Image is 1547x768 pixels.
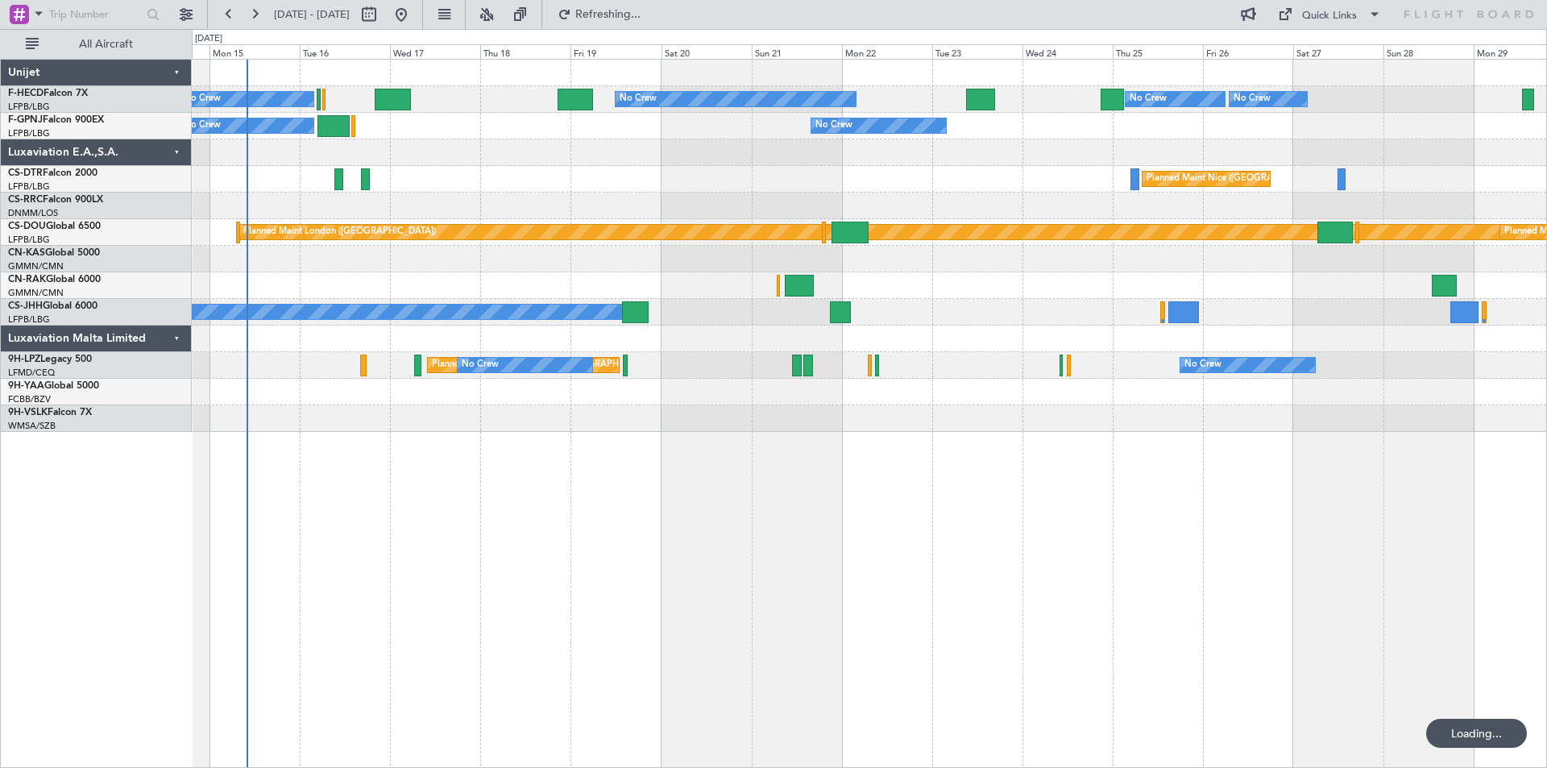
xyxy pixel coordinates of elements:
a: GMMN/CMN [8,260,64,272]
div: Planned Maint London ([GEOGRAPHIC_DATA]) [243,220,436,244]
button: Quick Links [1270,2,1389,27]
div: Thu 18 [480,44,570,59]
div: Thu 25 [1113,44,1203,59]
a: CS-RRCFalcon 900LX [8,195,103,205]
a: GMMN/CMN [8,287,64,299]
a: 9H-LPZLegacy 500 [8,355,92,364]
div: No Crew [620,87,657,111]
span: CS-DTR [8,168,43,178]
div: Fri 19 [570,44,661,59]
div: Quick Links [1302,8,1357,24]
div: Sun 21 [752,44,842,59]
span: All Aircraft [42,39,170,50]
span: F-GPNJ [8,115,43,125]
div: Planned Maint Nice ([GEOGRAPHIC_DATA]) [1147,167,1326,191]
a: CN-RAKGlobal 6000 [8,275,101,284]
div: Mon 22 [842,44,932,59]
div: No Crew [1130,87,1167,111]
span: 9H-LPZ [8,355,40,364]
div: Wed 17 [390,44,480,59]
span: CN-RAK [8,275,46,284]
div: [DATE] [195,32,222,46]
a: 9H-YAAGlobal 5000 [8,381,99,391]
a: CS-DOUGlobal 6500 [8,222,101,231]
div: Sat 27 [1293,44,1383,59]
a: CN-KASGlobal 5000 [8,248,100,258]
div: No Crew [184,87,221,111]
div: No Crew [1184,353,1221,377]
a: F-GPNJFalcon 900EX [8,115,104,125]
a: FCBB/BZV [8,393,51,405]
span: Refreshing... [574,9,642,20]
div: Tue 23 [932,44,1022,59]
div: Mon 15 [209,44,300,59]
div: Tue 16 [300,44,390,59]
a: CS-JHHGlobal 6000 [8,301,97,311]
span: CS-DOU [8,222,46,231]
a: LFPB/LBG [8,181,50,193]
a: WMSA/SZB [8,420,56,432]
div: Planned [GEOGRAPHIC_DATA] ([GEOGRAPHIC_DATA]) [432,353,660,377]
span: 9H-YAA [8,381,44,391]
div: No Crew [1234,87,1271,111]
button: Refreshing... [550,2,647,27]
input: Trip Number [49,2,142,27]
a: LFPB/LBG [8,234,50,246]
a: DNMM/LOS [8,207,58,219]
span: CS-JHH [8,301,43,311]
button: All Aircraft [18,31,175,57]
div: No Crew [184,114,221,138]
a: F-HECDFalcon 7X [8,89,88,98]
div: Fri 26 [1203,44,1293,59]
a: 9H-VSLKFalcon 7X [8,408,92,417]
a: CS-DTRFalcon 2000 [8,168,97,178]
div: No Crew [462,353,499,377]
a: LFMD/CEQ [8,367,55,379]
span: [DATE] - [DATE] [274,7,350,22]
span: CS-RRC [8,195,43,205]
a: LFPB/LBG [8,313,50,326]
div: No Crew [815,114,852,138]
span: CN-KAS [8,248,45,258]
a: LFPB/LBG [8,101,50,113]
div: Sun 28 [1383,44,1474,59]
div: Loading... [1426,719,1527,748]
span: F-HECD [8,89,44,98]
div: Sat 20 [662,44,752,59]
div: Wed 24 [1022,44,1113,59]
a: LFPB/LBG [8,127,50,139]
span: 9H-VSLK [8,408,48,417]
